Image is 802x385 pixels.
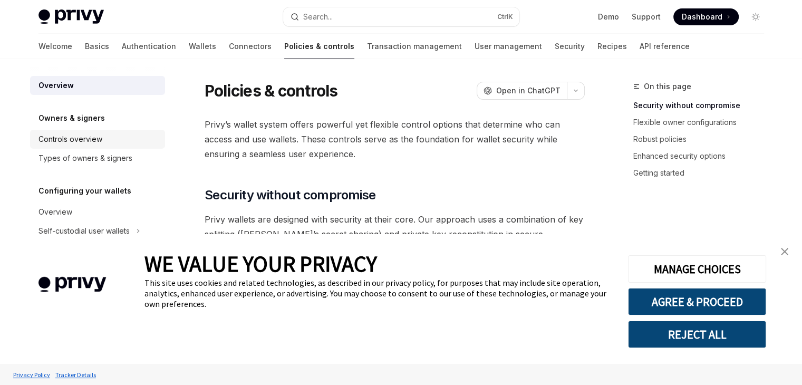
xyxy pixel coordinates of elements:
a: Connectors [229,34,272,59]
img: light logo [38,9,104,24]
a: Demo [598,12,619,22]
a: Basics [85,34,109,59]
span: Open in ChatGPT [496,85,561,96]
a: Controls overview [30,130,165,149]
a: Dashboard [673,8,739,25]
button: REJECT ALL [628,321,766,348]
a: Security [555,34,585,59]
button: Search...CtrlK [283,7,519,26]
span: Security without compromise [205,187,376,204]
div: Self-custodial user wallets [38,225,130,237]
div: Search... [303,11,333,23]
a: Welcome [38,34,72,59]
a: Policies & controls [284,34,354,59]
div: Overview [38,206,72,218]
div: Types of owners & signers [38,152,132,165]
a: Tracker Details [53,365,99,384]
button: Open in ChatGPT [477,82,567,100]
img: close banner [781,248,788,255]
h5: Owners & signers [38,112,105,124]
div: This site uses cookies and related technologies, as described in our privacy policy, for purposes... [144,277,612,309]
span: Dashboard [682,12,722,22]
a: Enhanced security options [633,148,772,165]
a: Flexible owner configurations [633,114,772,131]
span: Privy wallets are designed with security at their core. Our approach uses a combination of key sp... [205,212,585,271]
a: Recipes [597,34,627,59]
span: On this page [644,80,691,93]
a: Privacy Policy [11,365,53,384]
a: Overview [30,203,165,222]
a: User management [475,34,542,59]
div: Controls overview [38,133,102,146]
button: MANAGE CHOICES [628,255,766,283]
span: Ctrl K [497,13,513,21]
span: WE VALUE YOUR PRIVACY [144,250,377,277]
img: company logo [16,262,129,307]
button: AGREE & PROCEED [628,288,766,315]
a: close banner [774,241,795,262]
a: Getting started [633,165,772,181]
a: Support [632,12,661,22]
a: Security without compromise [633,97,772,114]
a: Robust policies [633,131,772,148]
button: Toggle dark mode [747,8,764,25]
a: Overview [30,76,165,95]
div: Overview [38,79,74,92]
a: Types of owners & signers [30,149,165,168]
a: API reference [640,34,690,59]
h5: Configuring your wallets [38,185,131,197]
h1: Policies & controls [205,81,338,100]
a: Authentication [122,34,176,59]
span: Privy’s wallet system offers powerful yet flexible control options that determine who can access ... [205,117,585,161]
a: Transaction management [367,34,462,59]
a: Wallets [189,34,216,59]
